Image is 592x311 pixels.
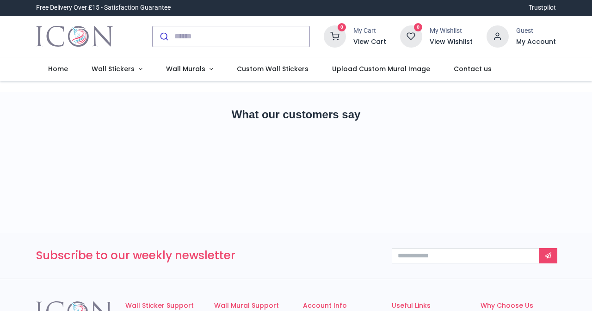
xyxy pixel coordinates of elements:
div: My Wishlist [430,26,473,36]
iframe: Customer reviews powered by Trustpilot [36,139,555,203]
span: Custom Wall Stickers [237,64,308,73]
h2: What our customers say [36,107,555,122]
div: Free Delivery Over £15 - Satisfaction Guarantee [36,3,171,12]
a: 0 [324,32,346,39]
a: View Cart [353,37,386,47]
h6: Wall Sticker Support [125,301,200,311]
a: Wall Stickers [80,57,154,81]
a: 0 [400,32,422,39]
h3: Subscribe to our weekly newsletter [36,248,378,263]
sup: 0 [414,23,423,32]
h6: Account Info [303,301,378,311]
div: Guest [516,26,556,36]
img: Icon Wall Stickers [36,24,112,49]
span: Contact us [454,64,492,73]
span: Home [48,64,68,73]
a: Logo of Icon Wall Stickers [36,24,112,49]
h6: Why Choose Us [481,301,555,311]
span: Upload Custom Mural Image [332,64,430,73]
a: My Account [516,37,556,47]
h6: Wall Mural Support [214,301,289,311]
sup: 0 [338,23,346,32]
button: Submit [153,26,174,47]
span: Wall Stickers [92,64,135,73]
span: Wall Murals [166,64,205,73]
div: My Cart [353,26,386,36]
h6: Useful Links [392,301,467,311]
a: View Wishlist [430,37,473,47]
a: Wall Murals [154,57,225,81]
a: Trustpilot [529,3,556,12]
